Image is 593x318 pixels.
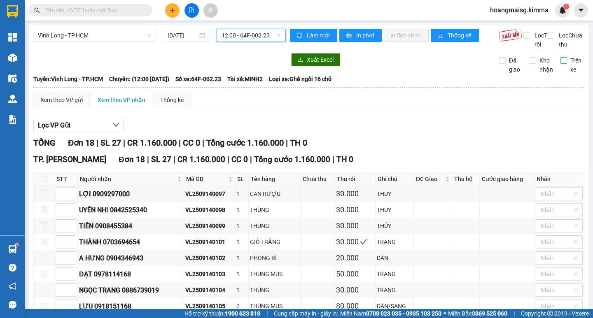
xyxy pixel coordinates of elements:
[377,205,412,214] div: THUY
[574,3,588,18] button: caret-down
[536,56,556,74] span: Kho nhận
[189,7,194,13] span: file-add
[8,95,17,103] img: warehouse-icon
[45,6,142,15] input: Tìm tên, số ĐT hoặc mã đơn
[109,74,169,84] span: Chuyến: (12:00 [DATE])
[184,309,260,318] span: Hỗ trợ kỹ thuật:
[250,189,299,198] div: CAN RƯỢU
[100,138,121,148] span: SL 27
[222,29,281,42] span: 12:00 - 64F-002.23
[9,282,16,290] span: notification
[286,138,288,148] span: |
[346,32,353,39] span: printer
[79,301,182,311] div: LƯU 0918151168
[68,138,94,148] span: Đơn 18
[269,74,332,84] span: Loại xe: Ghế ngồi 16 chỗ
[231,155,248,164] span: CC 0
[444,312,446,315] span: ⚪️
[40,95,83,104] div: Xem theo VP gửi
[377,269,412,279] div: TRANG
[307,55,334,64] span: Xuất Excel
[123,138,125,148] span: |
[179,138,181,148] span: |
[184,202,235,218] td: VL2509140098
[33,119,124,132] button: Lọc VP Gửi
[184,298,235,314] td: VL2509140105
[185,189,233,198] div: VL2509140097
[79,205,182,215] div: UYỂN NHI 0842525340
[452,172,480,186] th: Thu hộ
[9,301,16,309] span: message
[183,138,200,148] span: CC 0
[577,7,585,14] span: caret-down
[9,264,16,272] span: question-circle
[127,138,177,148] span: CR 1.160.000
[336,300,374,312] div: 80.000
[79,221,182,231] div: TIẾN 0908455384
[366,310,441,317] strong: 0708 023 035 - 0935 103 250
[377,237,412,246] div: TRANG
[236,269,247,279] div: 1
[184,218,235,234] td: VL2509140099
[80,174,175,183] span: Người nhận
[499,29,522,42] img: 9k=
[38,29,151,42] span: Vĩnh Long - TP.HCM
[250,269,299,279] div: THÙNG MUS
[7,5,18,18] img: logo-vxr
[480,172,535,186] th: Cước giao hàng
[556,31,584,49] span: Lọc Chưa thu
[336,220,374,232] div: 30.000
[185,237,233,246] div: VL2509140101
[225,310,260,317] strong: 1900 633 818
[376,172,414,186] th: Ghi chú
[185,205,233,214] div: VL2509140098
[298,57,304,63] span: download
[254,155,330,164] span: Tổng cước 1.160.000
[151,155,171,164] span: SL 27
[377,286,412,295] div: TRANG
[38,120,70,130] span: Lọc VP Gửi
[250,205,299,214] div: THÙNG
[335,172,376,186] th: Thu rồi
[537,174,582,183] div: Nhãn
[203,3,218,18] button: aim
[119,155,145,164] span: Đơn 18
[113,122,119,128] span: down
[565,4,567,9] span: 1
[235,172,248,186] th: SL
[301,172,334,186] th: Chưa thu
[377,253,412,262] div: DÂN
[79,269,182,279] div: ĐẠT 0978114168
[336,268,374,280] div: 50.000
[336,188,374,200] div: 30.000
[147,155,149,164] span: |
[170,7,175,13] span: plus
[165,3,180,18] button: plus
[356,31,375,40] span: In phơi
[250,286,299,295] div: THÙNG
[377,221,412,230] div: THỦY
[249,172,301,186] th: Tên hàng
[296,32,304,39] span: sync
[202,138,204,148] span: |
[437,32,444,39] span: bar-chart
[506,56,523,74] span: Đã giao
[250,221,299,230] div: THÙNG
[168,31,198,40] input: 14/09/2025
[448,309,507,318] span: Miền Bắc
[185,221,233,230] div: VL2509140099
[186,174,226,183] span: Mã GD
[8,74,17,83] img: warehouse-icon
[336,204,374,216] div: 30.000
[173,155,175,164] span: |
[227,74,263,84] span: Tài xế: MINH2
[514,309,515,318] span: |
[236,302,247,311] div: 2
[559,7,566,14] img: icon-new-feature
[290,29,337,42] button: syncLàm mới
[185,286,233,295] div: VL2509140104
[336,155,353,164] span: TH 0
[266,309,268,318] span: |
[416,174,444,183] span: ĐC Giao
[472,310,507,317] strong: 0369 525 060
